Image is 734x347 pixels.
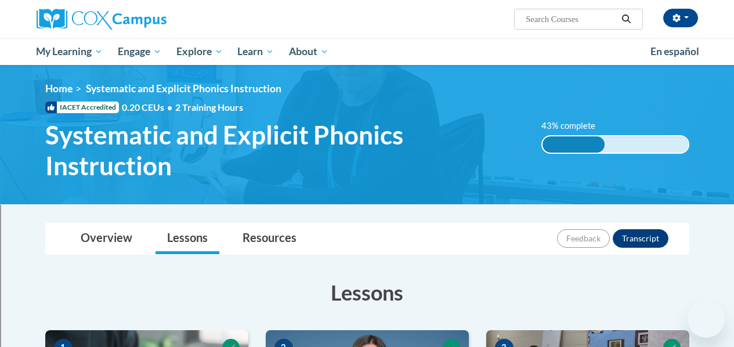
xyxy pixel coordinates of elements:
button: Search [617,12,635,26]
span: IACET Accredited [45,102,119,113]
div: Main menu [28,38,707,65]
img: Cox Campus [37,9,167,30]
span: En español [650,45,699,57]
span: Systematic and Explicit Phonics Instruction [45,120,524,181]
span: Explore [176,45,223,59]
div: 43% complete [543,136,605,153]
a: Home [45,82,73,95]
a: Cox Campus [37,9,245,30]
a: Explore [169,38,230,65]
span: About [289,45,328,59]
a: About [281,38,336,65]
a: Engage [110,38,169,65]
a: My Learning [29,38,111,65]
span: 2 Training Hours [175,102,243,113]
input: Search Courses [525,12,617,26]
span: 0.20 CEUs [122,101,175,114]
span: Systematic and Explicit Phonics Instruction [86,82,281,95]
label: 43% complete [541,120,608,132]
iframe: Button to launch messaging window [688,301,725,338]
button: Account Settings [663,9,698,27]
span: Engage [118,45,161,59]
span: • [167,102,172,113]
span: My Learning [36,45,103,59]
span: Learn [237,45,274,59]
a: Learn [230,38,281,65]
a: En español [643,39,707,64]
